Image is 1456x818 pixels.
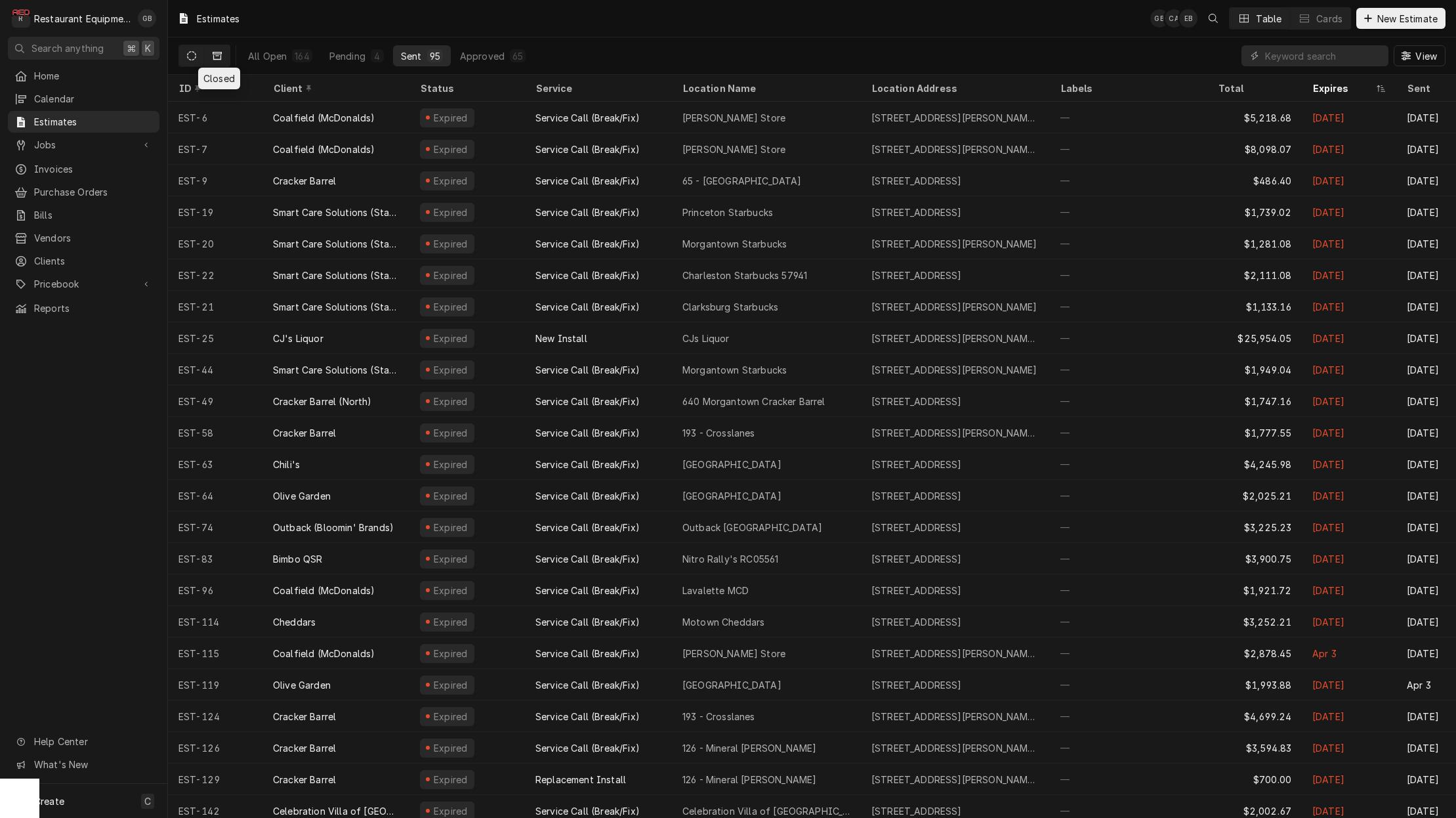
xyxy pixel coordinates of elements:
[535,710,640,723] div: Service Call (Break/Fix)
[535,678,640,692] div: Service Call (Break/Fix)
[1050,354,1207,385] div: —
[1207,102,1302,133] div: $5,218.68
[273,584,375,597] div: Coalfield (McDonalds)
[682,300,778,314] div: Clarksburg Starbucks
[535,142,640,156] div: Service Call (Break/Fix)
[871,647,1039,660] div: [STREET_ADDRESS][PERSON_NAME][PERSON_NAME]
[432,615,469,629] div: Expired
[871,363,1037,377] div: [STREET_ADDRESS][PERSON_NAME]
[198,68,240,89] div: Closed
[871,584,962,597] div: [STREET_ADDRESS]
[535,111,640,125] div: Service Call (Break/Fix)
[273,174,336,188] div: Cracker Barrel
[273,237,399,251] div: Smart Care Solutions (Starbucks Corporate)
[535,237,640,251] div: Service Call (Break/Fix)
[1050,417,1207,448] div: —
[1302,102,1396,133] div: [DATE]
[420,81,512,95] div: Status
[1302,448,1396,480] div: [DATE]
[535,205,640,219] div: Service Call (Break/Fix)
[1179,9,1197,28] div: EB
[871,300,1037,314] div: [STREET_ADDRESS][PERSON_NAME]
[1207,543,1302,574] div: $3,900.75
[871,552,962,566] div: [STREET_ADDRESS]
[273,489,331,503] div: Olive Garden
[31,41,104,55] span: Search anything
[373,49,381,63] div: 4
[682,174,802,188] div: 65 - [GEOGRAPHIC_DATA]
[1150,9,1169,28] div: GB
[535,741,640,755] div: Service Call (Break/Fix)
[535,81,659,95] div: Service
[1302,543,1396,574] div: [DATE]
[401,49,422,63] div: Sent
[34,69,153,83] span: Home
[432,584,469,597] div: Expired
[34,12,131,26] div: Restaurant Equipment Diagnostics
[1050,133,1207,165] div: —
[1207,165,1302,196] div: $486.40
[432,332,469,345] div: Expired
[432,678,469,692] div: Expired
[1050,732,1207,764] div: —
[432,521,469,534] div: Expired
[432,300,469,314] div: Expired
[1165,9,1183,28] div: Chrissy Adams's Avatar
[432,269,469,282] div: Expired
[1302,637,1396,669] div: Apr 3
[682,426,755,440] div: 193 - Crosslanes
[535,615,640,629] div: Service Call (Break/Fix)
[34,185,153,199] span: Purchase Orders
[432,804,469,818] div: Expired
[535,395,640,408] div: Service Call (Break/Fix)
[1413,49,1440,63] span: View
[273,300,399,314] div: Smart Care Solutions (Starbucks Corporate)
[1302,669,1396,700] div: [DATE]
[8,204,159,226] a: Bills
[682,647,785,660] div: [PERSON_NAME] Store
[1050,637,1207,669] div: —
[871,710,1039,723] div: [STREET_ADDRESS][PERSON_NAME][PERSON_NAME]
[168,322,262,354] div: EST-25
[273,804,399,818] div: Celebration Villa of [GEOGRAPHIC_DATA]
[432,111,469,125] div: Expired
[178,81,249,95] div: ID
[168,606,262,637] div: EST-114
[682,710,755,723] div: 193 - Crosslanes
[1050,259,1207,291] div: —
[8,227,159,249] a: Vendors
[871,804,962,818] div: [STREET_ADDRESS]
[34,138,133,152] span: Jobs
[168,133,262,165] div: EST-7
[682,615,764,629] div: Motown Cheddars
[682,395,825,408] div: 640 Morgantown Cracker Barrel
[273,363,399,377] div: Smart Care Solutions (Starbucks Corporate)
[1050,291,1207,322] div: —
[1207,196,1302,228] div: $1,739.02
[1207,637,1302,669] div: $2,878.45
[535,804,640,818] div: Service Call (Break/Fix)
[871,142,1039,156] div: [STREET_ADDRESS][PERSON_NAME][PERSON_NAME]
[535,332,587,345] div: New Install
[871,678,962,692] div: [STREET_ADDRESS]
[34,92,153,106] span: Calendar
[432,710,469,723] div: Expired
[535,552,640,566] div: Service Call (Break/Fix)
[273,458,300,471] div: Chili's
[535,647,640,660] div: Service Call (Break/Fix)
[34,254,153,268] span: Clients
[1207,606,1302,637] div: $3,252.21
[248,49,287,63] div: All Open
[871,174,962,188] div: [STREET_ADDRESS]
[1050,102,1207,133] div: —
[1302,385,1396,417] div: [DATE]
[1265,45,1382,66] input: Keyword search
[682,111,785,125] div: [PERSON_NAME] Store
[138,9,156,28] div: Gary Beaver's Avatar
[1050,480,1207,511] div: —
[168,448,262,480] div: EST-63
[682,363,787,377] div: Morgantown Starbucks
[1218,81,1289,95] div: Total
[871,426,1039,440] div: [STREET_ADDRESS][PERSON_NAME][PERSON_NAME]
[34,208,153,222] span: Bills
